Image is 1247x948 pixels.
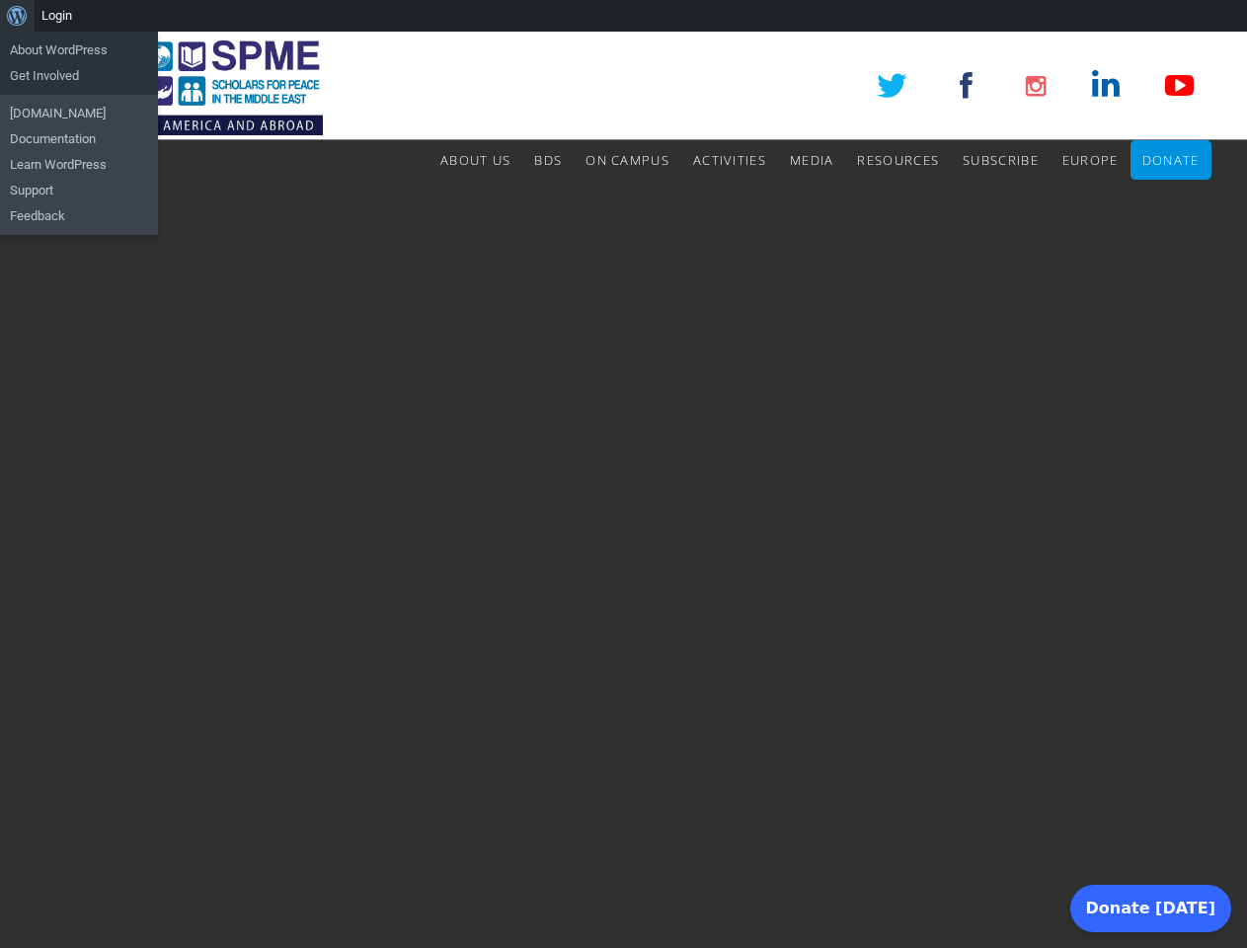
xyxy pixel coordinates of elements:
[790,140,834,180] a: Media
[585,140,669,180] a: On Campus
[963,151,1039,169] span: Subscribe
[963,140,1039,180] a: Subscribe
[534,140,562,180] a: BDS
[37,32,323,140] img: SPME
[1142,140,1200,180] a: Donate
[440,151,510,169] span: About Us
[693,140,766,180] a: Activities
[1142,151,1200,169] span: Donate
[693,151,766,169] span: Activities
[1062,140,1119,180] a: Europe
[1062,151,1119,169] span: Europe
[857,151,939,169] span: Resources
[857,140,939,180] a: Resources
[585,151,669,169] span: On Campus
[534,151,562,169] span: BDS
[440,140,510,180] a: About Us
[790,151,834,169] span: Media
